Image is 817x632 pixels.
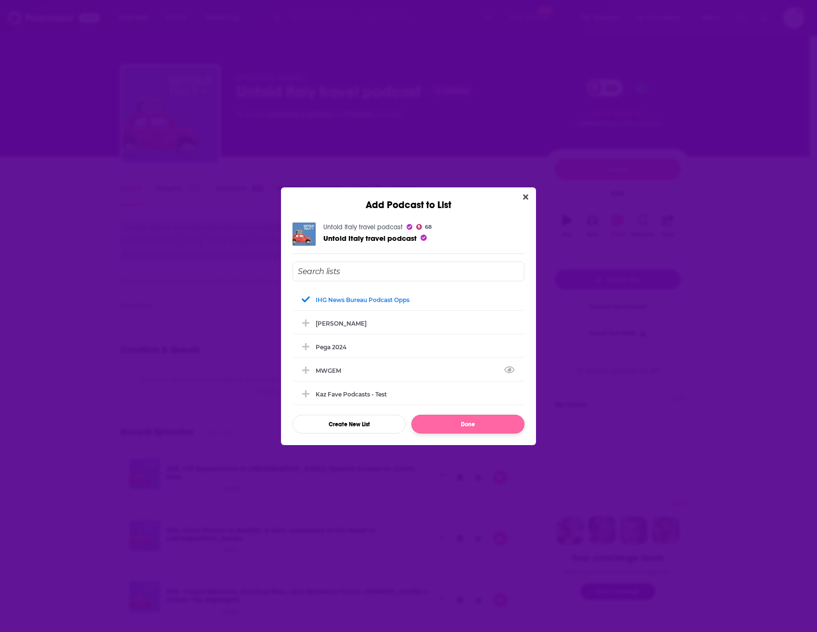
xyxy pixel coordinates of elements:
div: Kaz fave podcasts - test [316,391,387,398]
div: MWGEM [293,360,524,381]
div: Lucy Kuri [293,313,524,334]
input: Search lists [293,262,524,281]
div: MWGEM [316,367,347,374]
div: Kaz fave podcasts - test [293,383,524,405]
span: 68 [425,225,432,229]
button: View Link [341,372,347,373]
a: Untold Italy travel podcast [323,234,417,243]
a: Untold Italy travel podcast [323,223,403,231]
div: Pega 2024 [293,336,524,357]
button: Done [411,415,524,434]
div: Add Podcast To List [293,262,524,434]
div: IHG News Bureau Podcast Opps [316,296,409,303]
button: Create New List [293,415,406,434]
div: Pega 2024 [316,343,346,351]
div: Add Podcast to List [281,187,536,211]
div: IHG News Bureau Podcast Opps [293,289,524,310]
div: [PERSON_NAME] [316,320,367,327]
a: 68 [416,224,432,230]
button: Close [519,191,532,203]
img: Untold Italy travel podcast [293,223,316,246]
